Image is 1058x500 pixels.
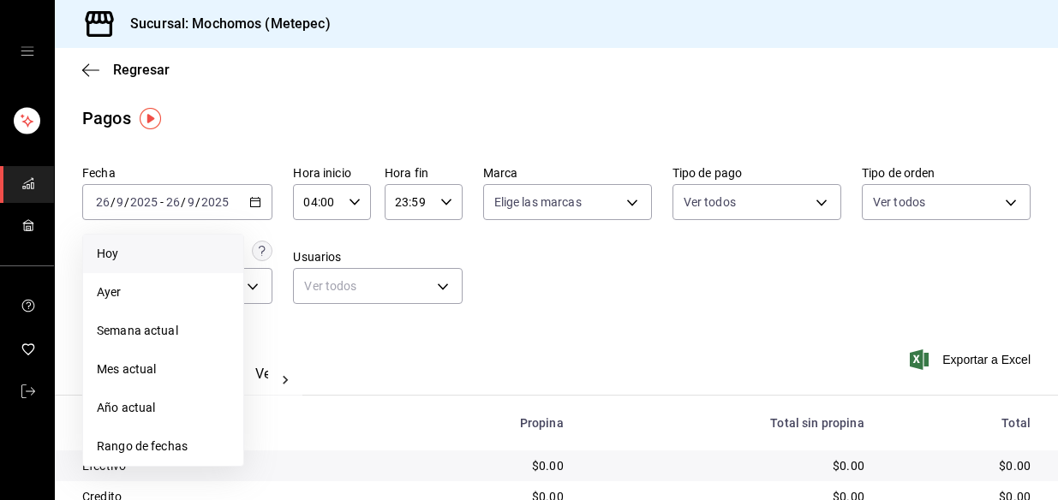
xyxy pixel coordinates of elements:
[140,108,161,129] img: Tooltip marker
[97,437,230,455] span: Rango de fechas
[124,195,129,209] span: /
[82,62,170,78] button: Regresar
[293,167,371,179] label: Hora inicio
[293,268,462,304] div: Ver todos
[591,416,864,430] div: Total sin propina
[111,195,116,209] span: /
[116,195,124,209] input: --
[97,360,230,378] span: Mes actual
[97,245,230,263] span: Hoy
[187,195,195,209] input: --
[160,195,164,209] span: -
[913,349,1031,370] button: Exportar a Excel
[113,62,170,78] span: Regresar
[255,366,320,395] button: Ver pagos
[129,195,158,209] input: ----
[415,416,564,430] div: Propina
[862,167,1031,179] label: Tipo de orden
[415,457,564,474] div: $0.00
[892,416,1031,430] div: Total
[684,193,736,211] span: Ver todos
[591,457,864,474] div: $0.00
[494,193,582,211] span: Elige las marcas
[21,45,34,58] button: open drawer
[181,195,186,209] span: /
[165,195,181,209] input: --
[293,251,462,263] label: Usuarios
[97,322,230,340] span: Semana actual
[200,195,230,209] input: ----
[672,167,841,179] label: Tipo de pago
[385,167,463,179] label: Hora fin
[95,195,111,209] input: --
[873,193,925,211] span: Ver todos
[82,167,272,179] label: Fecha
[892,457,1031,474] div: $0.00
[483,167,652,179] label: Marca
[82,105,131,131] div: Pagos
[97,283,230,301] span: Ayer
[195,195,200,209] span: /
[97,399,230,417] span: Año actual
[117,14,331,34] h3: Sucursal: Mochomos (Metepec)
